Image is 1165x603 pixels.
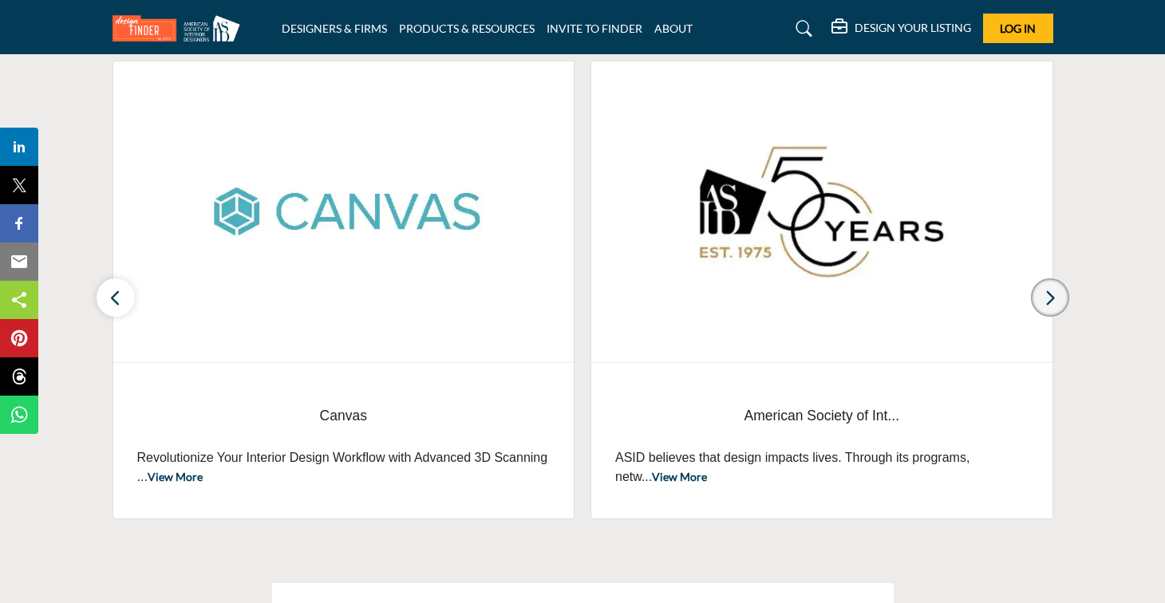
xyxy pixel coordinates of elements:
a: INVITE TO FINDER [547,22,642,35]
span: American Society of Int... [615,405,1029,426]
h5: DESIGN YOUR LISTING [855,21,971,35]
a: View More [652,470,707,483]
a: American Society of Int... [615,395,1029,437]
div: DESIGN YOUR LISTING [831,19,971,38]
a: Canvas [137,395,551,437]
img: American Society of Interior Designers [591,61,1052,362]
p: ASID believes that design impacts lives. Through its programs, netw... [615,448,1029,487]
button: Log In [983,14,1053,43]
span: Canvas [137,405,551,426]
p: Revolutionize Your Interior Design Workflow with Advanced 3D Scanning ... [137,448,551,487]
img: Canvas [113,61,575,362]
span: American Society of Interior Designers [615,395,1029,437]
img: Site Logo [113,15,248,41]
span: Log In [1000,22,1036,35]
a: ABOUT [654,22,693,35]
a: Search [780,16,823,41]
a: DESIGNERS & FIRMS [282,22,387,35]
a: PRODUCTS & RESOURCES [399,22,535,35]
a: View More [148,470,203,483]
